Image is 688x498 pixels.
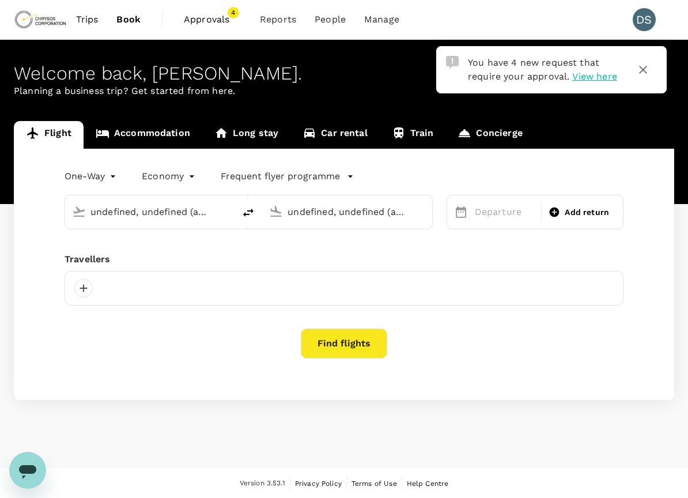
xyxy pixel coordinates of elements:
[226,210,229,213] button: Open
[364,13,399,27] span: Manage
[240,478,285,489] span: Version 3.53.1
[295,477,342,490] a: Privacy Policy
[65,252,623,266] div: Travellers
[76,13,99,27] span: Trips
[475,205,535,219] p: Departure
[142,167,198,186] div: Economy
[221,169,354,183] button: Frequent flyer programme
[14,63,674,84] div: Welcome back , [PERSON_NAME] .
[424,210,426,213] button: Open
[295,480,342,488] span: Privacy Policy
[84,121,202,149] a: Accommodation
[468,57,599,82] span: You have 4 new request that require your approval.
[633,8,656,31] div: DS
[9,452,46,489] iframe: Button to launch messaging window
[228,7,239,18] span: 4
[407,477,449,490] a: Help Centre
[184,13,241,27] span: Approvals
[565,206,609,218] span: Add return
[260,13,296,27] span: Reports
[351,477,397,490] a: Terms of Use
[446,56,459,69] img: Approval Request
[288,203,407,221] input: Going to
[202,121,290,149] a: Long stay
[380,121,446,149] a: Train
[407,480,449,488] span: Help Centre
[221,169,340,183] p: Frequent flyer programme
[301,329,387,359] button: Find flights
[116,13,141,27] span: Book
[572,71,617,82] span: View here
[90,203,210,221] input: Depart from
[351,480,397,488] span: Terms of Use
[315,13,346,27] span: People
[14,7,67,32] img: Chrysos Corporation
[445,121,534,149] a: Concierge
[65,167,119,186] div: One-Way
[290,121,380,149] a: Car rental
[235,199,262,227] button: delete
[14,84,674,98] p: Planning a business trip? Get started from here.
[14,121,84,149] a: Flight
